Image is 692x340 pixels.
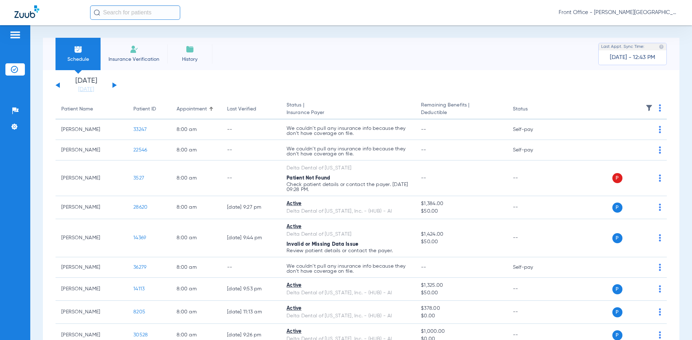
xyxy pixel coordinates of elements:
[133,235,146,240] span: 14369
[221,219,281,257] td: [DATE] 9:44 PM
[133,105,165,113] div: Patient ID
[421,282,501,289] span: $1,325.00
[9,31,21,39] img: hamburger-icon
[421,265,426,270] span: --
[601,43,644,50] span: Last Appt. Sync Time:
[659,126,661,133] img: group-dot-blue.svg
[61,56,95,63] span: Schedule
[171,196,221,219] td: 8:00 AM
[646,104,653,112] img: filter.svg
[106,56,162,63] span: Insurance Verification
[65,77,108,93] li: [DATE]
[415,99,507,119] th: Remaining Benefits |
[421,208,501,215] span: $50.00
[221,257,281,278] td: --
[171,219,221,257] td: 8:00 AM
[421,109,501,117] span: Deductible
[281,99,415,119] th: Status |
[221,160,281,196] td: --
[186,45,194,54] img: History
[659,44,664,49] img: last sync help info
[612,284,622,294] span: P
[659,264,661,271] img: group-dot-blue.svg
[421,127,426,132] span: --
[507,140,556,160] td: Self-pay
[421,289,501,297] span: $50.00
[507,219,556,257] td: --
[177,105,207,113] div: Appointment
[659,174,661,182] img: group-dot-blue.svg
[612,203,622,213] span: P
[133,265,146,270] span: 36279
[133,286,145,291] span: 14113
[610,54,655,61] span: [DATE] - 12:43 PM
[507,278,556,301] td: --
[94,9,100,16] img: Search Icon
[659,146,661,154] img: group-dot-blue.svg
[56,301,128,324] td: [PERSON_NAME]
[559,9,678,16] span: Front Office - [PERSON_NAME][GEOGRAPHIC_DATA] Dental Care
[56,257,128,278] td: [PERSON_NAME]
[61,105,93,113] div: Patient Name
[171,140,221,160] td: 8:00 AM
[227,105,275,113] div: Last Verified
[287,248,409,253] p: Review patient details or contact the payer.
[287,264,409,274] p: We couldn’t pull any insurance info because they don’t have coverage on file.
[421,231,501,238] span: $1,424.00
[56,119,128,140] td: [PERSON_NAME]
[56,219,128,257] td: [PERSON_NAME]
[421,328,501,335] span: $1,000.00
[221,140,281,160] td: --
[287,312,409,320] div: Delta Dental of [US_STATE], Inc. - (HUB) - AI
[287,231,409,238] div: Delta Dental of [US_STATE]
[56,140,128,160] td: [PERSON_NAME]
[227,105,256,113] div: Last Verified
[507,196,556,219] td: --
[612,173,622,183] span: P
[287,200,409,208] div: Active
[507,257,556,278] td: Self-pay
[659,204,661,211] img: group-dot-blue.svg
[173,56,207,63] span: History
[133,332,148,337] span: 30528
[507,301,556,324] td: --
[421,200,501,208] span: $1,384.00
[287,223,409,231] div: Active
[74,45,83,54] img: Schedule
[659,234,661,241] img: group-dot-blue.svg
[287,164,409,172] div: Delta Dental of [US_STATE]
[221,119,281,140] td: --
[56,196,128,219] td: [PERSON_NAME]
[287,282,409,289] div: Active
[56,278,128,301] td: [PERSON_NAME]
[221,196,281,219] td: [DATE] 9:27 PM
[14,5,39,18] img: Zuub Logo
[287,109,409,117] span: Insurance Payer
[171,119,221,140] td: 8:00 AM
[130,45,138,54] img: Manual Insurance Verification
[287,182,409,192] p: Check patient details or contact the payer. [DATE] 09:28 PM.
[133,127,147,132] span: 33247
[421,148,426,153] span: --
[287,305,409,312] div: Active
[287,126,409,136] p: We couldn’t pull any insurance info because they don’t have coverage on file.
[659,104,661,112] img: group-dot-blue.svg
[287,146,409,157] p: We couldn’t pull any insurance info because they don’t have coverage on file.
[171,278,221,301] td: 8:00 AM
[287,176,330,181] span: Patient Not Found
[133,309,145,314] span: 8205
[133,148,147,153] span: 22546
[133,205,147,210] span: 28620
[421,176,426,181] span: --
[171,301,221,324] td: 8:00 AM
[90,5,180,20] input: Search for patients
[61,105,122,113] div: Patient Name
[221,301,281,324] td: [DATE] 11:13 AM
[287,289,409,297] div: Delta Dental of [US_STATE], Inc. - (HUB) - AI
[612,233,622,243] span: P
[65,86,108,93] a: [DATE]
[177,105,216,113] div: Appointment
[421,305,501,312] span: $378.00
[171,160,221,196] td: 8:00 AM
[287,242,358,247] span: Invalid or Missing Data Issue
